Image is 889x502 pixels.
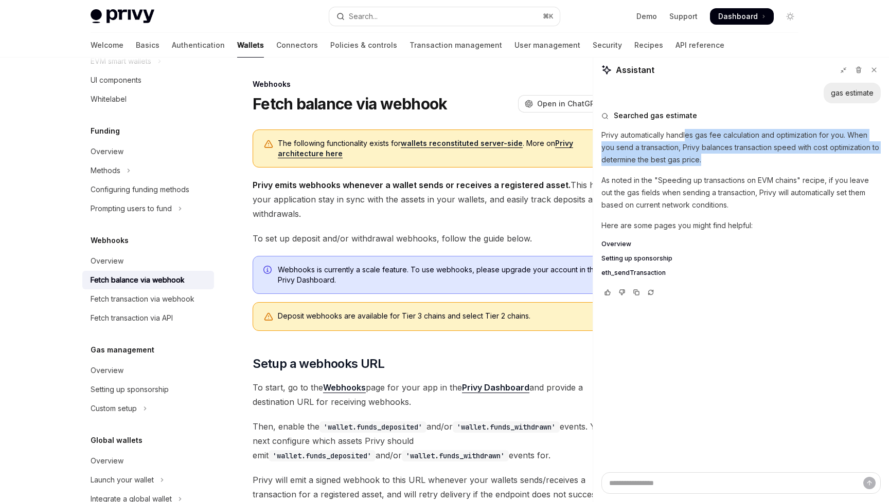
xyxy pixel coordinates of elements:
[349,10,378,23] div: Search...
[253,95,447,113] h1: Fetch balance via webhook
[91,9,154,24] img: light logo
[91,274,185,286] div: Fetch balance via webhook
[278,265,613,285] span: Webhooks is currently a scale feature. To use webhooks, please upgrade your account in the Privy ...
[863,477,876,489] button: Send message
[263,266,274,276] svg: Info
[82,309,214,327] a: Fetch transaction via API
[319,421,426,433] code: 'wallet.funds_deposited'
[718,11,758,22] span: Dashboard
[91,402,137,415] div: Custom setup
[91,183,189,196] div: Configuring funding methods
[237,33,264,58] a: Wallets
[402,450,509,461] code: 'wallet.funds_withdrawn'
[514,33,580,58] a: User management
[82,361,214,380] a: Overview
[630,287,643,298] button: Copy chat response
[330,33,397,58] a: Policies & controls
[91,434,143,447] h5: Global wallets
[82,142,214,161] a: Overview
[136,33,159,58] a: Basics
[634,33,663,58] a: Recipes
[782,8,798,25] button: Toggle dark mode
[276,33,318,58] a: Connectors
[91,234,129,247] h5: Webhooks
[601,129,881,166] p: Privy automatically handles gas fee calculation and optimization for you. When you send a transac...
[82,199,214,218] button: Toggle Prompting users to fund section
[537,99,600,109] span: Open in ChatGPT
[323,382,366,393] a: Webhooks
[543,12,554,21] span: ⌘ K
[453,421,560,433] code: 'wallet.funds_withdrawn'
[601,174,881,211] p: As noted in the "Speeding up transactions on EVM chains" recipe, if you leave out the gas fields ...
[82,399,214,418] button: Toggle Custom setup section
[601,240,881,248] a: Overview
[82,180,214,199] a: Configuring funding methods
[601,240,631,248] span: Overview
[462,382,529,393] a: Privy Dashboard
[91,74,141,86] div: UI components
[91,364,123,377] div: Overview
[601,110,881,121] button: Searched gas estimate
[601,269,666,277] span: eth_sendTransaction
[82,161,214,180] button: Toggle Methods section
[91,93,127,105] div: Whitelabel
[593,33,622,58] a: Security
[253,419,624,462] span: Then, enable the and/or events. You can next configure which assets Privy should emit and/or even...
[253,178,624,221] span: This helps your application stay in sync with the assets in your wallets, and easily track deposi...
[278,138,613,159] span: The following functionality exists for . More on
[601,472,881,494] textarea: Ask a question...
[601,254,672,263] span: Setting up sponsorship
[91,125,120,137] h5: Funding
[675,33,724,58] a: API reference
[616,64,654,76] span: Assistant
[91,312,173,324] div: Fetch transaction via API
[82,471,214,489] button: Toggle Launch your wallet section
[410,33,502,58] a: Transaction management
[82,71,214,89] a: UI components
[91,474,154,486] div: Launch your wallet
[601,219,881,232] p: Here are some pages you might find helpful:
[278,311,613,322] div: Deposit webhooks are available for Tier 3 chains and select Tier 2 chains.
[614,110,697,121] span: Searched gas estimate
[645,287,657,298] button: Reload last chat
[91,293,194,305] div: Fetch transaction via webhook
[329,7,560,26] button: Open search
[616,287,628,298] button: Vote that response was not good
[253,356,384,372] span: Setup a webhooks URL
[172,33,225,58] a: Authentication
[91,383,169,396] div: Setting up sponsorship
[636,11,657,22] a: Demo
[601,269,881,277] a: eth_sendTransaction
[82,290,214,308] a: Fetch transaction via webhook
[82,452,214,470] a: Overview
[91,344,154,356] h5: Gas management
[601,254,881,263] a: Setting up sponsorship
[710,8,774,25] a: Dashboard
[269,450,376,461] code: 'wallet.funds_deposited'
[263,139,274,150] svg: Warning
[669,11,698,22] a: Support
[401,139,523,148] a: wallets reconstituted server-side
[253,231,624,246] span: To set up deposit and/or withdrawal webhooks, follow the guide below.
[82,90,214,108] a: Whitelabel
[253,380,624,409] span: To start, go to the page for your app in the and provide a destination URL for receiving webhooks.
[601,287,614,298] button: Vote that response was good
[91,145,123,158] div: Overview
[253,180,571,190] strong: Privy emits webhooks whenever a wallet sends or receives a registered asset.
[518,95,606,113] button: Open in ChatGPT
[82,271,214,289] a: Fetch balance via webhook
[91,33,123,58] a: Welcome
[263,312,274,322] svg: Warning
[82,380,214,399] a: Setting up sponsorship
[82,252,214,270] a: Overview
[91,255,123,267] div: Overview
[91,202,172,215] div: Prompting users to fund
[831,88,874,98] div: gas estimate
[91,164,120,177] div: Methods
[91,455,123,467] div: Overview
[253,79,624,89] div: Webhooks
